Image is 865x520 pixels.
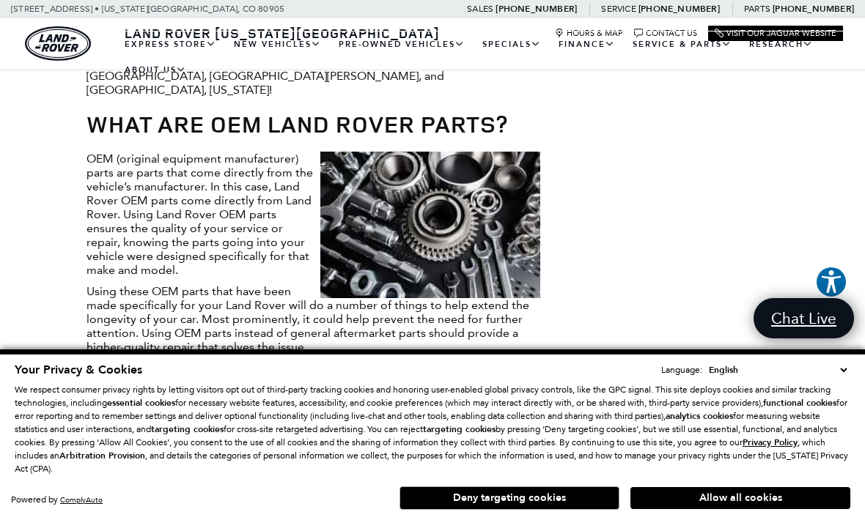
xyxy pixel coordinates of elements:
button: Allow all cookies [630,487,850,509]
span: Chat Live [764,308,844,328]
p: OEM (original equipment manufacturer) parts are parts that come directly from the vehicle’s manuf... [86,152,540,277]
p: We respect consumer privacy rights by letting visitors opt out of third-party tracking cookies an... [15,383,850,475]
u: Privacy Policy [743,437,798,448]
aside: Accessibility Help Desk [815,266,847,301]
div: Language: [661,365,702,374]
button: Deny targeting cookies [400,486,619,510]
a: About Us [116,57,195,83]
strong: Arbitration Provision [59,450,145,461]
a: EXPRESS STORE [116,31,225,57]
span: Parts [744,4,770,14]
a: Service & Parts [624,31,740,57]
a: [PHONE_NUMBER] [773,3,854,15]
a: Research [740,31,822,57]
a: Pre-Owned Vehicles [330,31,474,57]
a: land-rover [25,26,91,61]
a: ComplyAuto [60,495,103,505]
a: Contact Us [634,29,697,38]
strong: What Are OEM Land Rover Parts? [86,108,508,140]
span: Service [601,4,636,14]
nav: Main Navigation [116,31,843,83]
a: Finance [550,31,624,57]
a: [STREET_ADDRESS] • [US_STATE][GEOGRAPHIC_DATA], CO 80905 [11,4,284,14]
p: Using these OEM parts that have been made specifically for your Land Rover will do a number of th... [86,284,540,354]
a: Visit Our Jaguar Website [715,29,836,38]
strong: targeting cookies [423,423,496,435]
button: Explore your accessibility options [815,266,847,298]
strong: analytics cookies [666,410,733,422]
strong: essential cookies [107,397,175,409]
a: Land Rover [US_STATE][GEOGRAPHIC_DATA] [116,24,449,42]
a: Chat Live [754,298,854,338]
strong: functional cookies [763,397,836,409]
span: Your Privacy & Cookies [15,362,142,378]
div: Powered by [11,495,103,505]
span: Sales [467,4,493,14]
a: Hours & Map [555,29,623,38]
a: Specials [474,31,550,57]
strong: targeting cookies [151,423,224,435]
a: New Vehicles [225,31,330,57]
img: Land Rover [25,26,91,61]
a: [PHONE_NUMBER] [496,3,577,15]
a: [PHONE_NUMBER] [638,3,720,15]
span: Land Rover [US_STATE][GEOGRAPHIC_DATA] [125,24,440,42]
select: Language Select [705,363,850,377]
